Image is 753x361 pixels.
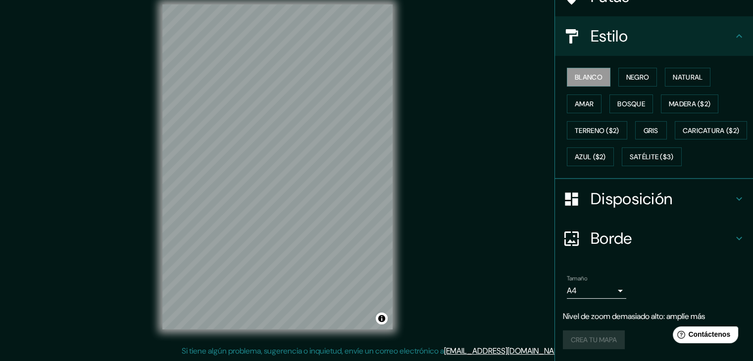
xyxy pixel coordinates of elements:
font: Madera ($2) [669,99,710,108]
div: Disposición [555,179,753,219]
div: Estilo [555,16,753,56]
font: A4 [567,285,577,296]
button: Satélite ($3) [622,147,682,166]
font: Bosque [617,99,645,108]
font: Borde [591,228,632,249]
button: Natural [665,68,710,87]
button: Azul ($2) [567,147,614,166]
font: Negro [626,73,650,82]
font: Tamaño [567,274,587,282]
button: Terreno ($2) [567,121,627,140]
font: Amar [575,99,594,108]
font: Blanco [575,73,602,82]
button: Negro [618,68,657,87]
font: Nivel de zoom demasiado alto: amplíe más [563,311,705,321]
button: Gris [635,121,667,140]
button: Madera ($2) [661,94,718,113]
font: Gris [644,126,658,135]
font: Azul ($2) [575,153,606,162]
button: Amar [567,94,602,113]
font: Terreno ($2) [575,126,619,135]
font: Caricatura ($2) [683,126,740,135]
font: Disposición [591,188,672,209]
button: Caricatura ($2) [675,121,748,140]
div: A4 [567,283,626,299]
a: [EMAIL_ADDRESS][DOMAIN_NAME] [444,346,566,356]
button: Blanco [567,68,610,87]
font: Estilo [591,26,628,46]
font: Satélite ($3) [630,153,674,162]
button: Bosque [609,94,653,113]
div: Borde [555,219,753,258]
iframe: Lanzador de widgets de ayuda [665,322,742,350]
canvas: Mapa [162,4,393,329]
button: Activar o desactivar atribución [376,313,388,324]
font: Si tiene algún problema, sugerencia o inquietud, envíe un correo electrónico a [182,346,444,356]
font: Natural [673,73,703,82]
